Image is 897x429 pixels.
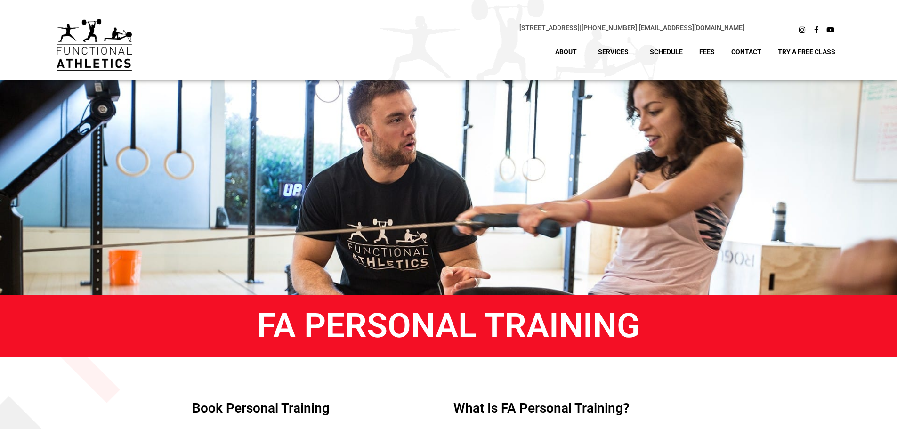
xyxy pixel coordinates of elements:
a: [PHONE_NUMBER] [582,24,637,32]
h4: Book Personal Training [192,402,444,415]
a: About [548,41,589,62]
a: Services [591,41,640,62]
a: Schedule [643,41,690,62]
a: Fees [692,41,722,62]
a: Contact [724,41,768,62]
p: | [151,23,745,33]
a: [EMAIL_ADDRESS][DOMAIN_NAME] [639,24,744,32]
a: Try A Free Class [771,41,842,62]
img: default-logo [57,19,132,71]
span: | [519,24,582,32]
a: [STREET_ADDRESS] [519,24,580,32]
h4: What is FA Personal Training? [453,402,705,415]
h1: FA Personal Training [14,309,883,343]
